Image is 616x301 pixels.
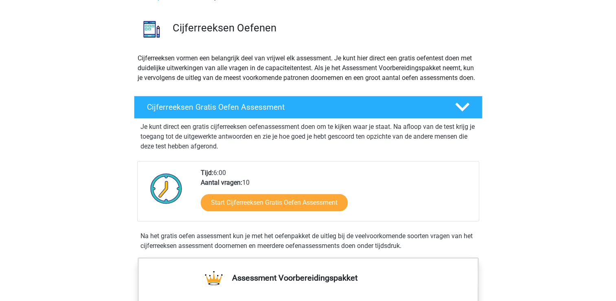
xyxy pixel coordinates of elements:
[138,53,479,83] p: Cijferreeksen vormen een belangrijk deel van vrijwel elk assessment. Je kunt hier direct een grat...
[131,96,486,119] a: Cijferreeksen Gratis Oefen Assessment
[147,102,442,112] h4: Cijferreeksen Gratis Oefen Assessment
[140,122,476,151] p: Je kunt direct een gratis cijferreeksen oefenassessment doen om te kijken waar je staat. Na afloo...
[146,168,187,209] img: Klok
[137,231,479,251] div: Na het gratis oefen assessment kun je met het oefenpakket de uitleg bij de veelvoorkomende soorte...
[134,12,169,46] img: cijferreeksen
[201,179,242,186] b: Aantal vragen:
[201,169,213,177] b: Tijd:
[195,168,478,221] div: 6:00 10
[201,194,348,211] a: Start Cijferreeksen Gratis Oefen Assessment
[173,22,476,34] h3: Cijferreeksen Oefenen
